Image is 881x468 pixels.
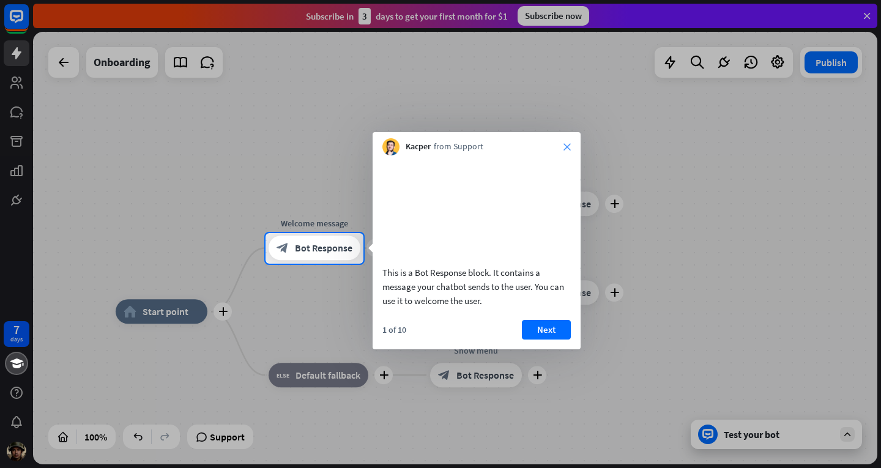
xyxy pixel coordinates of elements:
span: Kacper [406,141,431,153]
span: Bot Response [295,242,352,254]
button: Next [522,320,571,340]
div: 1 of 10 [382,324,406,335]
div: This is a Bot Response block. It contains a message your chatbot sends to the user. You can use i... [382,266,571,308]
span: from Support [434,141,483,153]
i: block_bot_response [277,242,289,254]
i: close [563,143,571,150]
button: Open LiveChat chat widget [10,5,46,42]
